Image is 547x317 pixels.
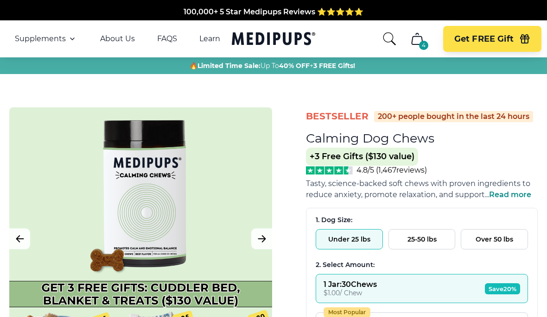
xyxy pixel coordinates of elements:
[316,229,383,249] button: Under 25 lbs
[199,34,220,44] a: Learn
[306,179,530,188] span: Tasty, science-backed soft chews with proven ingredients to
[306,110,369,123] span: BestSeller
[251,228,272,249] button: Next Image
[419,41,428,50] div: 4
[9,228,30,249] button: Previous Image
[485,190,531,199] span: ...
[15,34,66,44] span: Supplements
[157,34,177,44] a: FAQS
[306,190,485,199] span: reduce anxiety, promote relaxation, and support
[406,28,428,50] button: cart
[120,9,428,18] span: Made In The [GEOGRAPHIC_DATA] from domestic & globally sourced ingredients
[356,166,427,174] span: 4.8/5 ( 1,467 reviews)
[316,274,528,303] button: 1 Jar:30Chews$1.00/ ChewSave20%
[15,33,78,44] button: Supplements
[454,34,514,44] span: Get FREE Gift
[374,111,533,122] div: 200+ people bought in the last 24 hours
[443,26,541,52] button: Get FREE Gift
[489,190,531,199] span: Read more
[485,283,520,294] span: Save 20%
[316,216,528,224] div: 1. Dog Size:
[232,30,315,49] a: Medipups
[190,61,355,70] span: 🔥 Up To +
[461,229,528,249] button: Over 50 lbs
[306,131,434,146] h1: Calming Dog Chews
[324,280,377,289] div: 1 Jar : 30 Chews
[100,34,135,44] a: About Us
[306,166,353,174] img: Stars - 4.8
[316,261,528,269] div: 2. Select Amount:
[382,31,397,46] button: search
[388,229,456,249] button: 25-50 lbs
[324,289,377,297] div: $ 1.00 / Chew
[306,148,418,166] span: +3 Free Gifts ($130 value)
